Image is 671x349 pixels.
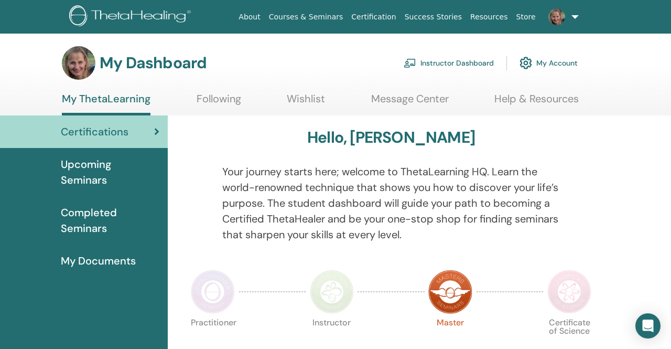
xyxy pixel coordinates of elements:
img: chalkboard-teacher.svg [404,58,416,68]
a: Wishlist [287,92,325,113]
a: About [234,7,264,27]
p: Your journey starts here; welcome to ThetaLearning HQ. Learn the world-renowned technique that sh... [222,164,560,242]
img: cog.svg [520,54,532,72]
span: Certifications [61,124,128,140]
div: Open Intercom Messenger [635,313,661,339]
img: Practitioner [191,270,235,314]
a: My ThetaLearning [62,92,150,115]
h3: Hello, [PERSON_NAME] [307,128,475,147]
img: Master [428,270,472,314]
a: Instructor Dashboard [404,51,494,75]
a: Courses & Seminars [265,7,348,27]
a: Resources [466,7,512,27]
a: Message Center [371,92,449,113]
img: logo.png [69,5,194,29]
span: Completed Seminars [61,205,159,236]
a: Store [512,7,540,27]
span: Upcoming Seminars [61,156,159,188]
a: My Account [520,51,578,75]
a: Following [197,92,241,113]
h3: My Dashboard [100,54,207,72]
a: Certification [347,7,400,27]
img: Instructor [310,270,354,314]
span: My Documents [61,253,136,269]
img: default.jpg [548,8,565,25]
a: Success Stories [401,7,466,27]
img: default.jpg [62,46,95,80]
img: Certificate of Science [547,270,591,314]
a: Help & Resources [494,92,579,113]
